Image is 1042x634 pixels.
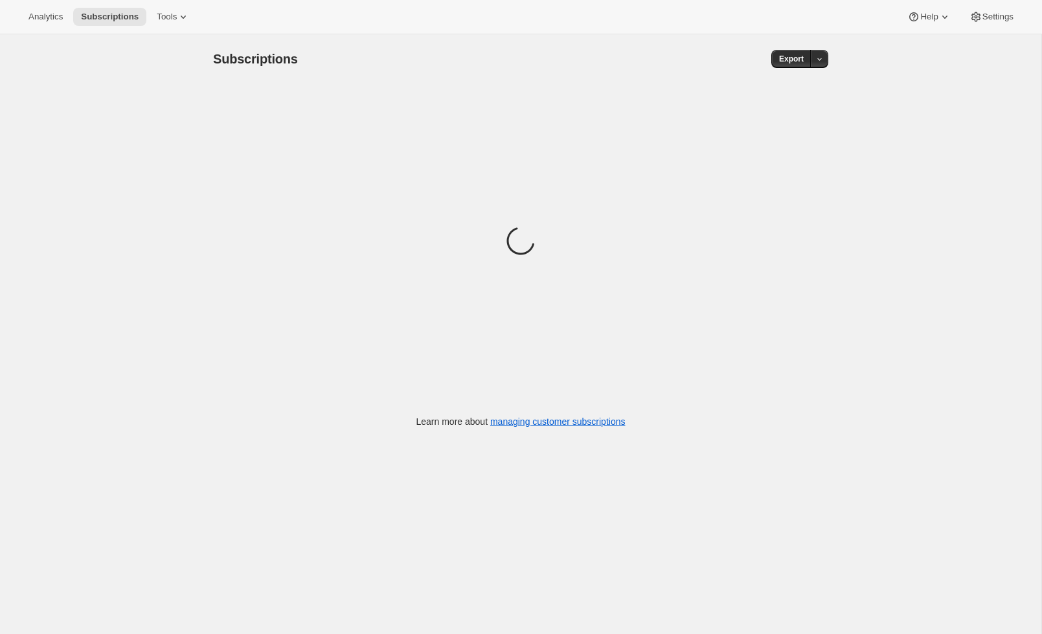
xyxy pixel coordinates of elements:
span: Tools [157,12,177,22]
button: Settings [962,8,1021,26]
button: Help [900,8,958,26]
span: Settings [982,12,1014,22]
span: Export [779,54,804,64]
button: Tools [149,8,198,26]
a: managing customer subscriptions [490,416,626,427]
button: Subscriptions [73,8,146,26]
span: Help [920,12,938,22]
button: Export [771,50,811,68]
button: Analytics [21,8,71,26]
span: Subscriptions [81,12,139,22]
span: Analytics [28,12,63,22]
p: Learn more about [416,415,626,428]
span: Subscriptions [213,52,298,66]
